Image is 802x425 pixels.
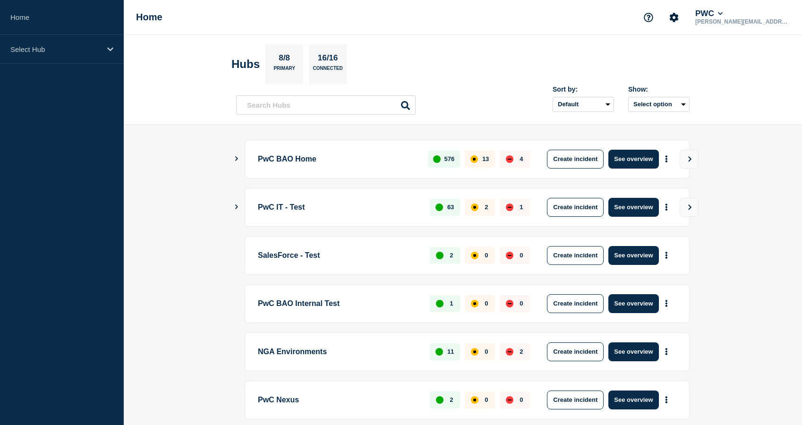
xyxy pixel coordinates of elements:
[660,246,673,264] button: More actions
[10,45,101,53] p: Select Hub
[608,294,658,313] button: See overview
[275,53,294,66] p: 8/8
[234,155,239,162] button: Show Connected Hubs
[693,18,792,25] p: [PERSON_NAME][EMAIL_ADDRESS][PERSON_NAME][DOMAIN_NAME]
[506,300,513,307] div: down
[273,66,295,76] p: Primary
[313,66,342,76] p: Connected
[258,198,419,217] p: PwC IT - Test
[506,204,513,211] div: down
[471,348,478,356] div: affected
[660,198,673,216] button: More actions
[447,348,454,355] p: 11
[608,246,658,265] button: See overview
[482,155,489,162] p: 13
[547,198,604,217] button: Create incident
[608,342,658,361] button: See overview
[639,8,658,27] button: Support
[680,150,699,169] button: View
[693,9,725,18] button: PWC
[608,150,658,169] button: See overview
[436,396,444,404] div: up
[520,204,523,211] p: 1
[485,348,488,355] p: 0
[547,246,604,265] button: Create incident
[660,391,673,408] button: More actions
[628,85,690,93] div: Show:
[470,155,478,163] div: affected
[471,204,478,211] div: affected
[553,85,614,93] div: Sort by:
[450,300,453,307] p: 1
[447,204,454,211] p: 63
[231,58,260,71] h2: Hubs
[258,391,419,409] p: PwC Nexus
[520,155,523,162] p: 4
[547,294,604,313] button: Create incident
[506,155,513,163] div: down
[506,396,513,404] div: down
[436,300,444,307] div: up
[547,391,604,409] button: Create incident
[485,252,488,259] p: 0
[680,198,699,217] button: View
[450,252,453,259] p: 2
[485,204,488,211] p: 2
[436,252,444,259] div: up
[660,150,673,168] button: More actions
[471,396,478,404] div: affected
[258,150,417,169] p: PwC BAO Home
[553,97,614,112] select: Sort by
[236,95,416,115] input: Search Hubs
[520,348,523,355] p: 2
[258,246,419,265] p: SalesForce - Test
[628,97,690,112] button: Select option
[664,8,684,27] button: Account settings
[547,342,604,361] button: Create incident
[234,204,239,211] button: Show Connected Hubs
[547,150,604,169] button: Create incident
[444,155,455,162] p: 576
[314,53,341,66] p: 16/16
[433,155,441,163] div: up
[520,396,523,403] p: 0
[450,396,453,403] p: 2
[608,198,658,217] button: See overview
[660,343,673,360] button: More actions
[258,294,419,313] p: PwC BAO Internal Test
[471,252,478,259] div: affected
[608,391,658,409] button: See overview
[435,348,443,356] div: up
[520,300,523,307] p: 0
[471,300,478,307] div: affected
[485,300,488,307] p: 0
[136,12,162,23] h1: Home
[506,252,513,259] div: down
[506,348,513,356] div: down
[258,342,419,361] p: NGA Environments
[660,295,673,312] button: More actions
[435,204,443,211] div: up
[485,396,488,403] p: 0
[520,252,523,259] p: 0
